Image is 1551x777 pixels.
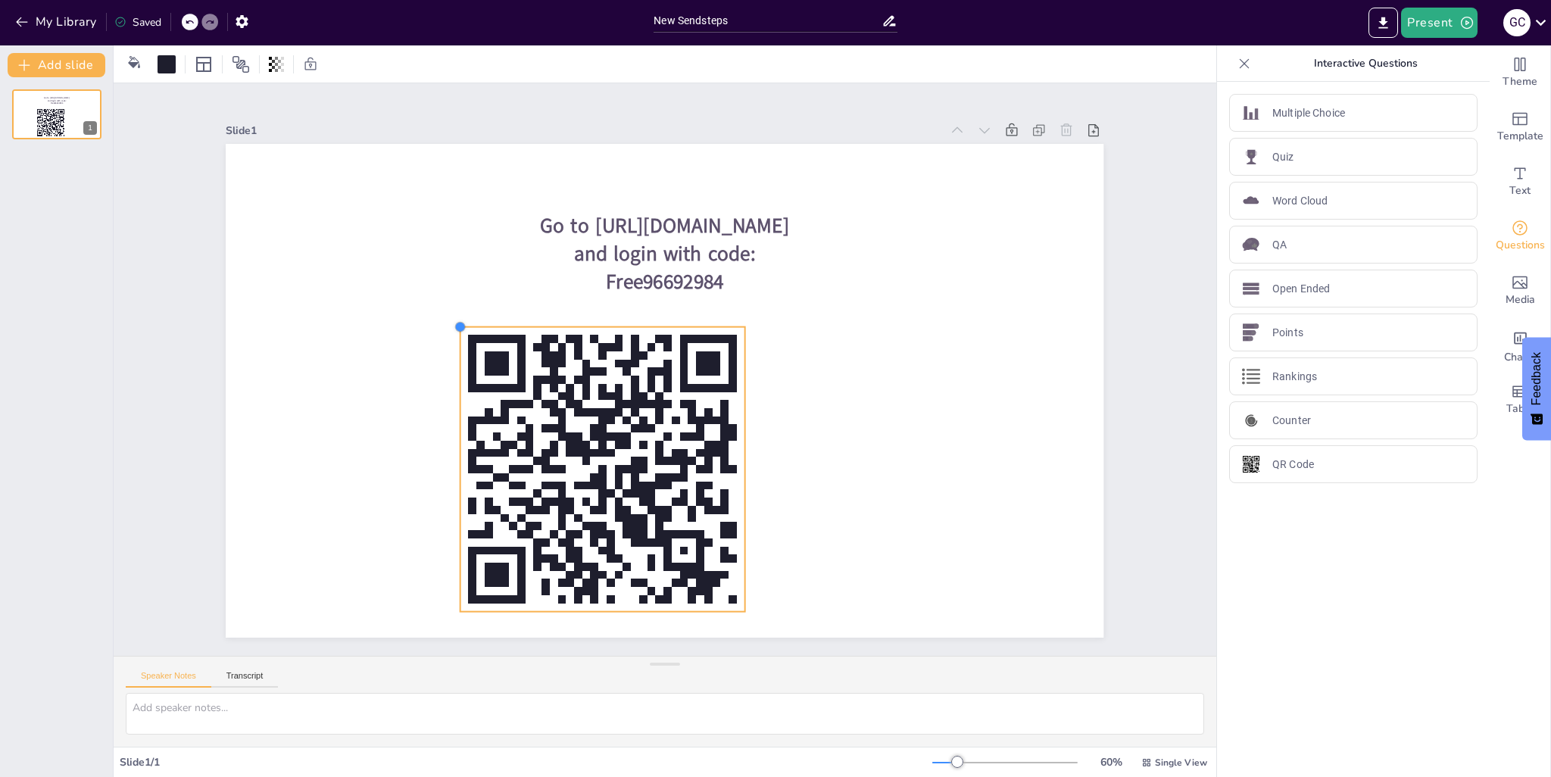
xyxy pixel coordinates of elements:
[1509,183,1531,199] span: Text
[1368,8,1398,38] button: Export to PowerPoint
[1272,369,1317,385] p: Rankings
[1496,237,1545,254] span: Questions
[126,671,211,688] button: Speaker Notes
[1242,323,1260,342] img: Points icon
[540,212,789,296] span: Go to [URL][DOMAIN_NAME] and login with code: Free96692984
[1242,279,1260,298] img: Open Ended icon
[1503,8,1531,38] button: G C
[226,123,940,138] div: Slide 1
[12,89,101,139] div: 1
[232,55,250,73] span: Position
[1503,73,1537,90] span: Theme
[1242,455,1260,473] img: QR Code icon
[1155,757,1207,769] span: Single View
[114,15,161,30] div: Saved
[1530,352,1543,405] span: Feedback
[1401,8,1477,38] button: Present
[11,10,103,34] button: My Library
[1093,755,1129,769] div: 60 %
[1490,209,1550,264] div: Get real-time input from your audience
[1490,45,1550,100] div: Change the overall theme
[1242,104,1260,122] img: Multiple Choice icon
[123,56,145,72] div: Background color
[1506,401,1534,417] span: Table
[1504,349,1536,366] span: Charts
[1242,148,1260,166] img: Quiz icon
[120,755,932,769] div: Slide 1 / 1
[1272,193,1328,209] p: Word Cloud
[1522,337,1551,440] button: Feedback - Show survey
[211,671,279,688] button: Transcript
[1272,325,1303,341] p: Points
[1272,105,1345,121] p: Multiple Choice
[1490,264,1550,318] div: Add images, graphics, shapes or video
[1490,100,1550,154] div: Add ready made slides
[44,96,69,105] span: Go to [URL][DOMAIN_NAME] and login with code: Free96692984
[1242,236,1260,254] img: QA icon
[1256,45,1475,82] p: Interactive Questions
[1506,292,1535,308] span: Media
[192,52,216,76] div: Layout
[1272,281,1330,297] p: Open Ended
[1272,149,1294,165] p: Quiz
[1497,128,1543,145] span: Template
[1272,237,1287,253] p: QA
[1490,154,1550,209] div: Add text boxes
[1490,373,1550,427] div: Add a table
[1503,9,1531,36] div: G C
[83,121,97,135] div: 1
[8,53,105,77] button: Add slide
[1242,192,1260,210] img: Word Cloud icon
[1272,457,1314,473] p: QR Code
[1490,318,1550,373] div: Add charts and graphs
[1242,367,1260,385] img: Rankings icon
[1242,411,1260,429] img: Counter icon
[1272,413,1311,429] p: Counter
[654,10,881,32] input: Insert title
